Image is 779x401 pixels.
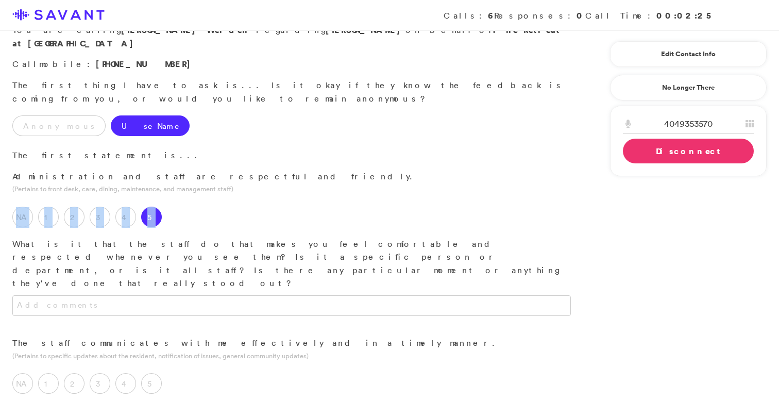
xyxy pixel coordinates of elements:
label: 3 [90,373,110,394]
span: mobile [39,59,87,69]
p: The staff communicates with me effectively and in a timely manner. [12,337,571,350]
label: 5 [141,373,162,394]
p: (Pertains to front desk, care, dining, maintenance, and management staff) [12,184,571,194]
p: Administration and staff are respectful and friendly. [12,170,571,183]
label: 2 [64,373,84,394]
strong: 00:02:25 [656,10,715,21]
p: (Pertains to specific updates about the resident, notification of issues, general community updates) [12,351,571,361]
a: Disconnect [623,139,754,163]
strong: 0 [577,10,585,21]
label: NA [12,373,33,394]
strong: 6 [488,10,494,21]
label: 4 [115,373,136,394]
label: 4 [115,207,136,227]
label: 3 [90,207,110,227]
a: No Longer There [610,75,767,101]
a: Edit Contact Info [623,46,754,62]
label: 1 [38,373,59,394]
p: You are calling regarding on behalf of [12,24,571,50]
p: The first statement is... [12,149,571,162]
label: 2 [64,207,84,227]
p: The first thing I have to ask is... Is it okay if they know the feedback is coming from you, or w... [12,79,571,105]
label: Anonymous [12,115,106,136]
span: [PHONE_NUMBER] [96,58,196,70]
strong: The Retreat at [GEOGRAPHIC_DATA] [12,24,561,49]
label: Use Name [111,115,190,136]
label: 5 [141,207,162,227]
p: Call : [12,58,571,71]
label: 1 [38,207,59,227]
p: What is it that the staff do that makes you feel comfortable and respected whenever you see them?... [12,238,571,290]
label: NA [12,207,33,227]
